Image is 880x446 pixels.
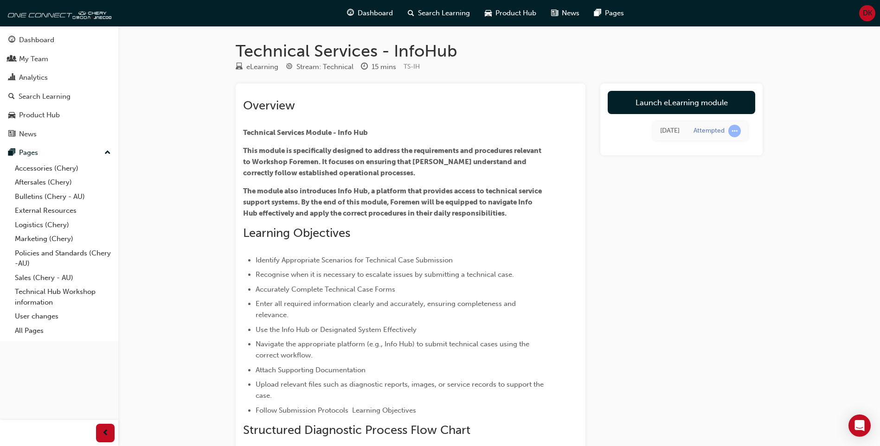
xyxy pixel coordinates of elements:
[11,218,115,232] a: Logistics (Chery)
[236,61,278,73] div: Type
[4,32,115,49] a: Dashboard
[400,4,477,23] a: search-iconSearch Learning
[728,125,741,137] span: learningRecordVerb_ATTEMPT-icon
[8,149,15,157] span: pages-icon
[4,107,115,124] a: Product Hub
[256,325,417,334] span: Use the Info Hub or Designated System Effectively
[551,7,558,19] span: news-icon
[296,62,353,72] div: Stream: Technical
[544,4,587,23] a: news-iconNews
[358,8,393,19] span: Dashboard
[5,4,111,22] img: oneconnect
[19,147,38,158] div: Pages
[495,8,536,19] span: Product Hub
[19,110,60,121] div: Product Hub
[246,62,278,72] div: eLearning
[256,406,348,414] span: Follow Submission Protocols
[11,246,115,271] a: Policies and Standards (Chery -AU)
[243,128,368,137] span: Technical Services Module - Info Hub
[8,130,15,139] span: news-icon
[8,74,15,82] span: chart-icon
[19,72,48,83] div: Analytics
[19,91,71,102] div: Search Learning
[4,51,115,68] a: My Team
[11,271,115,285] a: Sales (Chery - AU)
[4,69,115,86] a: Analytics
[236,63,243,71] span: learningResourceType_ELEARNING-icon
[286,63,293,71] span: target-icon
[11,204,115,218] a: External Resources
[859,5,875,21] button: DK
[236,41,763,61] h1: Technical Services - InfoHub
[4,88,115,105] a: Search Learning
[11,285,115,309] a: Technical Hub Workshop information
[8,55,15,64] span: people-icon
[256,256,453,264] span: Identify Appropriate Scenarios for Technical Case Submission
[340,4,400,23] a: guage-iconDashboard
[608,91,755,114] a: Launch eLearning module
[361,61,396,73] div: Duration
[19,35,54,45] div: Dashboard
[485,7,492,19] span: car-icon
[11,175,115,190] a: Aftersales (Chery)
[256,366,366,374] span: Attach Supporting Documentation
[256,340,531,359] span: Navigate the appropriate platform (e.g., Info Hub) to submit technical cases using the correct wo...
[8,111,15,120] span: car-icon
[418,8,470,19] span: Search Learning
[11,324,115,338] a: All Pages
[256,270,514,279] span: Recognise when it is necessary to escalate issues by submitting a technical case.
[8,36,15,45] span: guage-icon
[408,7,414,19] span: search-icon
[848,414,871,437] div: Open Intercom Messenger
[8,93,15,101] span: search-icon
[347,7,354,19] span: guage-icon
[372,62,396,72] div: 15 mins
[4,144,115,161] button: Pages
[286,61,353,73] div: Stream
[11,232,115,246] a: Marketing (Chery)
[243,98,295,113] span: Overview
[404,63,420,70] span: Learning resource code
[243,147,543,177] span: This module is specifically designed to address the requirements and procedures relevant to Works...
[352,406,416,414] span: Learning Objectives
[605,8,624,19] span: Pages
[11,190,115,204] a: Bulletins (Chery - AU)
[4,30,115,144] button: DashboardMy TeamAnalyticsSearch LearningProduct HubNews
[243,187,543,217] span: The module also introduces Info Hub, a platform that provides access to technical service support...
[102,427,109,439] span: prev-icon
[243,226,350,240] span: Learning Objectives
[660,126,680,136] div: Fri Aug 22 2025 08:44:17 GMT+1000 (Australian Eastern Standard Time)
[4,126,115,143] a: News
[243,423,470,437] span: Structured Diagnostic Process Flow Chart
[256,380,546,400] span: Upload relevant files such as diagnostic reports, images, or service records to support the case.
[562,8,579,19] span: News
[19,54,48,64] div: My Team
[19,129,37,140] div: News
[11,161,115,176] a: Accessories (Chery)
[256,299,518,319] span: Enter all required information clearly and accurately, ensuring completeness and relevance.
[361,63,368,71] span: clock-icon
[594,7,601,19] span: pages-icon
[104,147,111,159] span: up-icon
[477,4,544,23] a: car-iconProduct Hub
[256,285,395,293] span: Accurately Complete Technical Case Forms
[863,8,872,19] span: DK
[587,4,631,23] a: pages-iconPages
[694,127,725,135] div: Attempted
[11,309,115,324] a: User changes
